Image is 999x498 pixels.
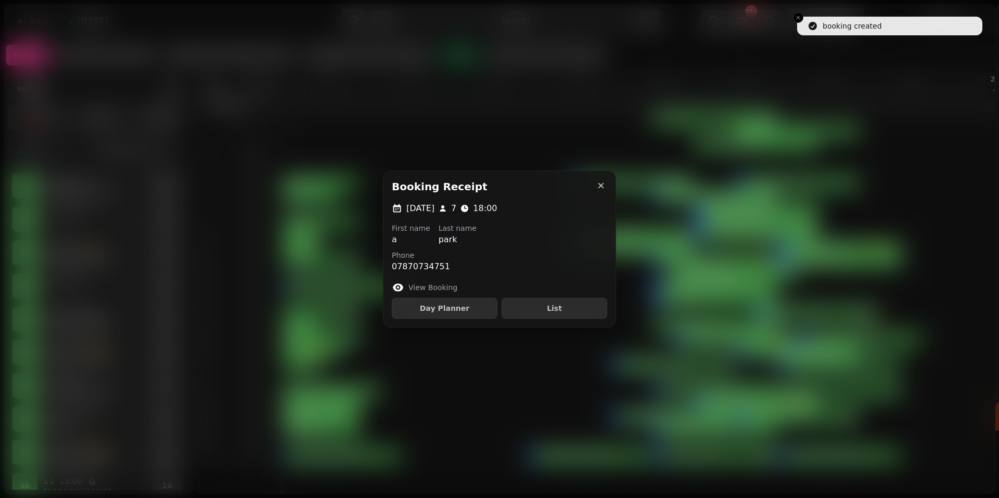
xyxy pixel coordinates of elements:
[392,233,430,246] p: a
[502,298,607,319] button: List
[401,305,489,312] span: Day Planner
[392,260,450,273] p: 07870734751
[510,305,598,312] span: List
[392,250,450,260] label: Phone
[408,282,457,293] label: View Booking
[439,223,477,233] label: Last name
[392,223,430,233] label: First name
[392,179,488,194] h2: Booking receipt
[406,202,434,215] p: [DATE]
[451,202,456,215] p: 7
[392,298,497,319] button: Day Planner
[473,202,497,215] p: 18:00
[439,233,477,246] p: park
